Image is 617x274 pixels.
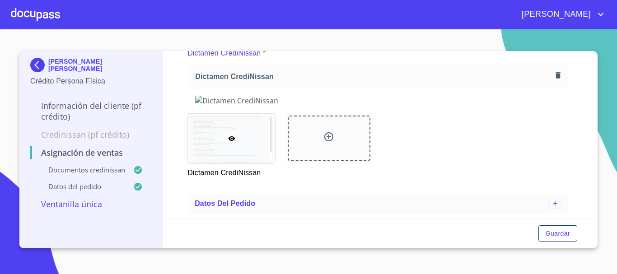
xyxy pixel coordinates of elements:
p: Credinissan (PF crédito) [30,129,152,140]
button: Guardar [538,225,577,242]
p: Documentos CrediNissan [30,165,133,174]
p: Crédito Persona Física [30,76,152,87]
div: Datos del pedido [187,193,568,214]
p: Ventanilla única [30,199,152,209]
button: account of current user [515,7,606,22]
div: [PERSON_NAME] [PERSON_NAME] [30,58,152,76]
span: [PERSON_NAME] [515,7,595,22]
img: Docupass spot blue [30,58,48,72]
p: Datos del pedido [30,182,133,191]
p: [PERSON_NAME] [PERSON_NAME] [48,58,152,72]
p: Asignación de Ventas [30,147,152,158]
img: Dictamen CrediNissan [195,96,561,106]
span: Datos del pedido [195,200,255,207]
p: Información del cliente (PF crédito) [30,100,152,122]
span: Guardar [546,228,570,239]
p: Dictamen CrediNissan [187,164,275,178]
p: Dictamen CrediNissan [187,48,261,59]
span: Dictamen CrediNissan [195,72,552,81]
